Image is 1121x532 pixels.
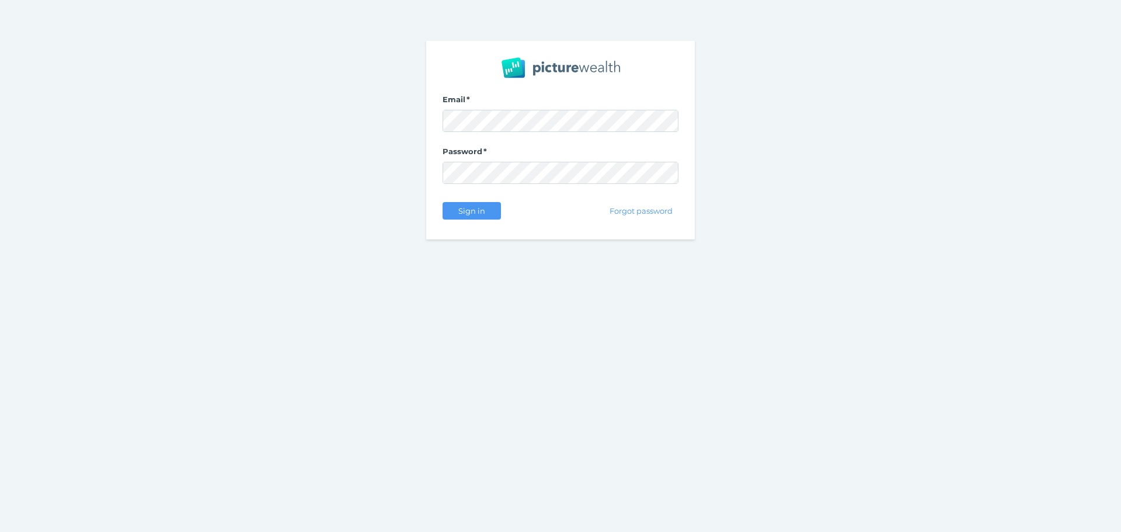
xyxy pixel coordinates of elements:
span: Sign in [453,206,490,215]
button: Sign in [443,202,501,220]
span: Forgot password [605,206,678,215]
label: Email [443,95,678,110]
img: PW [502,57,620,78]
label: Password [443,147,678,162]
button: Forgot password [604,202,678,220]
